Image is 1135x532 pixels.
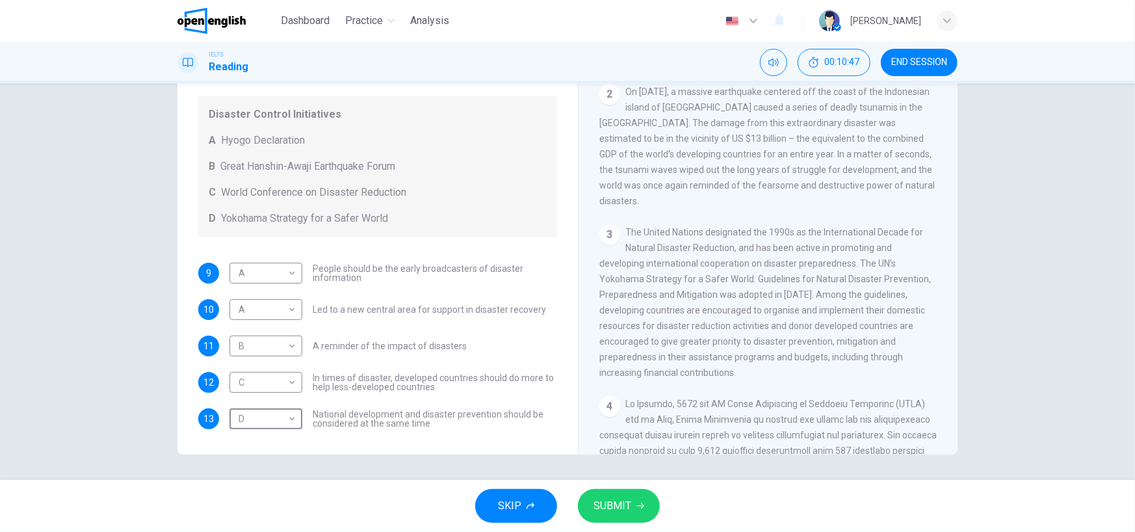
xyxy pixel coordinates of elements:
[209,185,216,200] span: C
[209,211,216,226] span: D
[798,49,870,76] div: Hide
[203,414,214,423] span: 13
[229,255,298,292] div: A
[177,8,246,34] img: OpenEnglish logo
[206,269,211,278] span: 9
[177,8,276,34] a: OpenEnglish logo
[411,13,450,29] span: Analysis
[594,497,631,515] span: SUBMIT
[475,489,557,523] button: SKIP
[203,341,214,351] span: 11
[824,57,859,68] span: 00:10:47
[313,341,467,351] span: A reminder of the impact of disasters
[209,159,215,174] span: B
[313,410,557,428] span: National development and disaster prevention should be considered at the same time
[599,396,620,417] div: 4
[498,497,521,515] span: SKIP
[221,211,388,226] span: Yokohama Strategy for a Safer World
[203,305,214,314] span: 10
[891,57,947,68] span: END SESSION
[850,13,921,29] div: [PERSON_NAME]
[599,84,620,105] div: 2
[724,16,740,26] img: en
[760,49,787,76] div: Mute
[578,489,660,523] button: SUBMIT
[209,59,248,75] h1: Reading
[203,378,214,387] span: 12
[229,401,298,438] div: D
[313,264,557,282] span: People should be the early broadcasters of disaster information
[599,86,935,206] span: On [DATE], a massive earthquake centered off the coast of the Indonesian island of [GEOGRAPHIC_DA...
[209,133,216,148] span: A
[229,328,298,365] div: B
[341,9,400,33] button: Practice
[209,50,224,59] span: IELTS
[346,13,384,29] span: Practice
[599,224,620,245] div: 3
[798,49,870,76] button: 00:10:47
[209,107,547,122] span: Disaster Control Initiatives
[281,13,330,29] span: Dashboard
[221,133,305,148] span: Hyogo Declaration
[313,305,546,314] span: Led to a new central area for support in disaster recovery
[276,9,335,33] button: Dashboard
[406,9,455,33] button: Analysis
[599,227,931,378] span: The United Nations designated the 1990s as the International Decade for Natural Disaster Reductio...
[313,373,557,392] span: In times of disaster, developed countries should do more to help less-developed countries
[229,291,298,328] div: A
[819,10,840,31] img: Profile picture
[881,49,958,76] button: END SESSION
[221,185,406,200] span: World Conference on Disaster Reduction
[229,364,298,401] div: C
[220,159,395,174] span: Great Hanshin-Awaji Earthquake Forum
